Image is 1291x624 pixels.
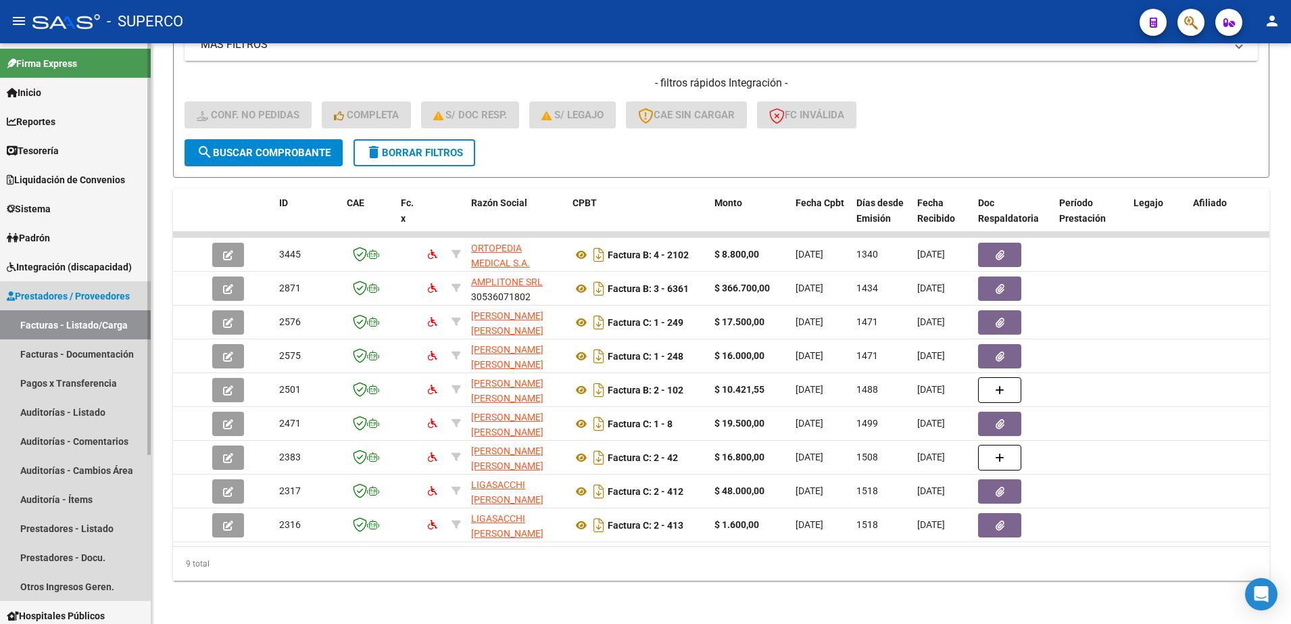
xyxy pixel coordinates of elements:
i: Descargar documento [590,379,608,401]
span: [DATE] [917,283,945,293]
span: S/ Doc Resp. [433,109,508,121]
strong: Factura B: 2 - 102 [608,385,683,395]
strong: Factura B: 3 - 6361 [608,283,689,294]
mat-icon: person [1264,13,1280,29]
span: [DATE] [917,249,945,260]
span: 2316 [279,519,301,530]
button: Conf. no pedidas [185,101,312,128]
mat-expansion-panel-header: MAS FILTROS [185,28,1258,61]
strong: $ 48.000,00 [714,485,764,496]
span: Doc Respaldatoria [978,197,1039,224]
span: Sistema [7,201,51,216]
span: Legajo [1134,197,1163,208]
mat-panel-title: MAS FILTROS [201,37,1225,52]
h4: - filtros rápidos Integración - [185,76,1258,91]
span: 1471 [856,350,878,361]
div: 23289117849 [471,477,562,506]
i: Descargar documento [590,481,608,502]
span: Monto [714,197,742,208]
span: Reportes [7,114,55,129]
span: Período Prestación [1059,197,1106,224]
span: 1340 [856,249,878,260]
datatable-header-cell: Doc Respaldatoria [973,189,1054,248]
datatable-header-cell: Monto [709,189,790,248]
span: 2575 [279,350,301,361]
i: Descargar documento [590,447,608,469]
span: Conf. no pedidas [197,109,299,121]
span: Afiliado [1193,197,1227,208]
span: 1471 [856,316,878,327]
strong: $ 10.421,55 [714,384,764,395]
span: [DATE] [796,249,823,260]
i: Descargar documento [590,514,608,536]
span: 1508 [856,452,878,462]
span: Borrar Filtros [366,147,463,159]
span: [DATE] [796,283,823,293]
strong: $ 1.600,00 [714,519,759,530]
span: Prestadores / Proveedores [7,289,130,304]
datatable-header-cell: CAE [341,189,395,248]
span: [DATE] [917,316,945,327]
div: 27955530441 [471,410,562,438]
span: 1434 [856,283,878,293]
span: Tesorería [7,143,59,158]
datatable-header-cell: Razón Social [466,189,567,248]
span: ORTOPEDIA MEDICAL S.A. [471,243,530,269]
span: [PERSON_NAME] [PERSON_NAME] [471,446,543,472]
datatable-header-cell: ID [274,189,341,248]
button: FC Inválida [757,101,856,128]
strong: Factura C: 1 - 8 [608,418,673,429]
button: Buscar Comprobante [185,139,343,166]
span: [PERSON_NAME] [PERSON_NAME] [471,344,543,370]
div: 9 total [173,547,1269,581]
span: [PERSON_NAME] [PERSON_NAME] [471,412,543,438]
strong: $ 16.800,00 [714,452,764,462]
i: Descargar documento [590,345,608,367]
span: 1518 [856,519,878,530]
span: 2576 [279,316,301,327]
strong: Factura C: 2 - 413 [608,520,683,531]
div: 27230733010 [471,376,562,404]
span: Fc. x [401,197,414,224]
span: 2317 [279,485,301,496]
i: Descargar documento [590,312,608,333]
strong: Factura B: 4 - 2102 [608,249,689,260]
div: 27171995332 [471,443,562,472]
strong: $ 19.500,00 [714,418,764,429]
datatable-header-cell: Días desde Emisión [851,189,912,248]
button: S/ Doc Resp. [421,101,520,128]
datatable-header-cell: Fc. x [395,189,422,248]
span: - SUPERCO [107,7,183,37]
span: Razón Social [471,197,527,208]
strong: Factura C: 2 - 412 [608,486,683,497]
span: ID [279,197,288,208]
strong: Factura C: 2 - 42 [608,452,678,463]
span: Liquidación de Convenios [7,172,125,187]
mat-icon: menu [11,13,27,29]
span: [DATE] [917,452,945,462]
strong: Factura C: 1 - 248 [608,351,683,362]
button: S/ legajo [529,101,616,128]
span: [DATE] [796,418,823,429]
mat-icon: delete [366,144,382,160]
strong: $ 17.500,00 [714,316,764,327]
span: 3445 [279,249,301,260]
strong: Factura C: 1 - 249 [608,317,683,328]
span: Integración (discapacidad) [7,260,132,274]
datatable-header-cell: Fecha Cpbt [790,189,851,248]
div: 30536071802 [471,274,562,303]
span: Padrón [7,231,50,245]
span: [DATE] [917,350,945,361]
span: [DATE] [917,519,945,530]
div: 27205071097 [471,342,562,370]
button: CAE SIN CARGAR [626,101,747,128]
span: AMPLITONE SRL [471,277,543,287]
div: 30688162897 [471,241,562,269]
datatable-header-cell: CPBT [567,189,709,248]
span: [DATE] [796,316,823,327]
button: Completa [322,101,411,128]
span: FC Inválida [769,109,844,121]
span: LIGASACCHI [PERSON_NAME] [471,479,543,506]
span: Firma Express [7,56,77,71]
span: 1488 [856,384,878,395]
